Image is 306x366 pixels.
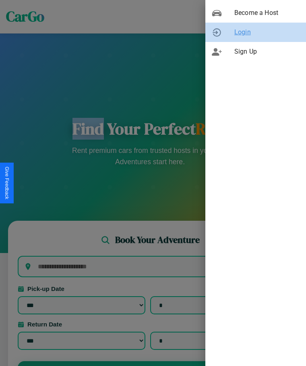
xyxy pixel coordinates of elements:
div: Login [205,23,306,42]
div: Give Feedback [4,167,10,199]
div: Sign Up [205,42,306,61]
span: Login [234,27,300,37]
span: Sign Up [234,47,300,56]
div: Become a Host [205,3,306,23]
span: Become a Host [234,8,300,18]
